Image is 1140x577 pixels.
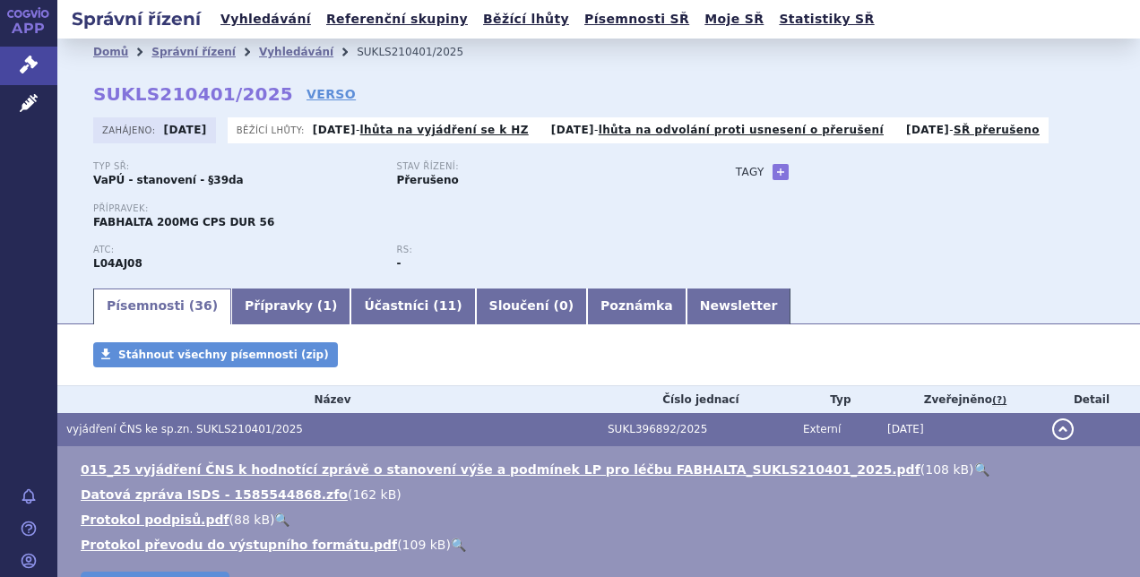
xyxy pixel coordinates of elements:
a: Domů [93,46,128,58]
a: lhůta na vyjádření se k HZ [360,124,529,136]
a: Vyhledávání [215,7,316,31]
a: Datová zpráva ISDS - 1585544868.zfo [81,487,348,502]
a: Účastníci (11) [350,288,475,324]
p: Typ SŘ: [93,161,378,172]
span: 88 kB [234,512,270,527]
h3: Tagy [736,161,764,183]
th: Název [57,386,599,413]
a: Statistiky SŘ [773,7,879,31]
span: Stáhnout všechny písemnosti (zip) [118,349,329,361]
a: 015_25 vyjádření ČNS k hodnotící zprávě o stanovení výše a podmínek LP pro léčbu FABHALTA_SUKLS21... [81,462,920,477]
p: ATC: [93,245,378,255]
li: SUKLS210401/2025 [357,39,487,65]
span: 109 kB [402,538,446,552]
a: Protokol převodu do výstupního formátu.pdf [81,538,397,552]
a: Protokol podpisů.pdf [81,512,229,527]
span: 0 [559,298,568,313]
a: Moje SŘ [699,7,769,31]
strong: IPTAKOPAN [93,257,142,270]
p: RS: [396,245,681,255]
span: 108 kB [925,462,969,477]
span: 11 [439,298,456,313]
a: Běžící lhůty [478,7,574,31]
abbr: (?) [992,394,1006,407]
span: Běžící lhůty: [237,123,308,137]
td: [DATE] [878,413,1043,446]
span: vyjádření ČNS ke sp.zn. SUKLS210401/2025 [66,423,303,435]
span: 162 kB [352,487,396,502]
span: 1 [323,298,332,313]
a: Referenční skupiny [321,7,473,31]
span: FABHALTA 200MG CPS DUR 56 [93,216,274,228]
th: Číslo jednací [599,386,794,413]
a: Vyhledávání [259,46,333,58]
p: - [551,123,884,137]
th: Typ [794,386,878,413]
li: ( ) [81,536,1122,554]
span: Zahájeno: [102,123,159,137]
a: Sloučení (0) [476,288,587,324]
a: lhůta na odvolání proti usnesení o přerušení [599,124,884,136]
span: Externí [803,423,841,435]
th: Zveřejněno [878,386,1043,413]
p: - [313,123,529,137]
p: Přípravek: [93,203,700,214]
strong: [DATE] [551,124,594,136]
a: Stáhnout všechny písemnosti (zip) [93,342,338,367]
th: Detail [1043,386,1140,413]
strong: [DATE] [313,124,356,136]
a: Správní řízení [151,46,236,58]
strong: VaPÚ - stanovení - §39da [93,174,244,186]
span: 36 [194,298,212,313]
a: Písemnosti (36) [93,288,231,324]
a: VERSO [307,85,356,103]
p: - [906,123,1040,137]
a: SŘ přerušeno [954,124,1040,136]
h2: Správní řízení [57,6,215,31]
a: Poznámka [587,288,687,324]
li: ( ) [81,461,1122,478]
button: detail [1052,418,1074,440]
li: ( ) [81,486,1122,504]
a: Newsletter [687,288,791,324]
strong: [DATE] [164,124,207,136]
a: + [773,164,789,180]
a: 🔍 [451,538,466,552]
a: Přípravky (1) [231,288,350,324]
a: Písemnosti SŘ [579,7,695,31]
strong: Přerušeno [396,174,458,186]
p: Stav řízení: [396,161,681,172]
a: 🔍 [974,462,989,477]
strong: - [396,257,401,270]
strong: SUKLS210401/2025 [93,83,293,105]
li: ( ) [81,511,1122,529]
a: 🔍 [274,512,289,527]
td: SUKL396892/2025 [599,413,794,446]
strong: [DATE] [906,124,949,136]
